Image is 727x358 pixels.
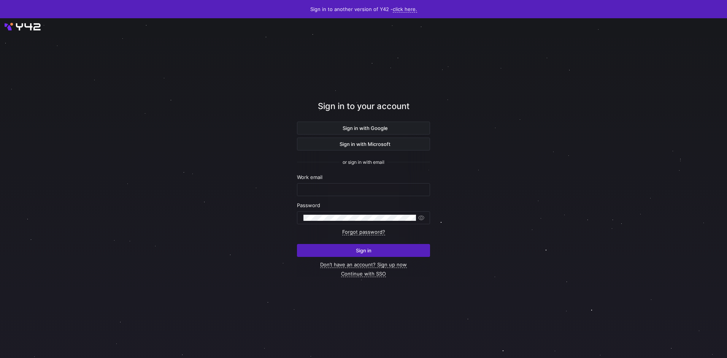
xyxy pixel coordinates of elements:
[297,122,430,135] button: Sign in with Google
[297,244,430,257] button: Sign in
[337,141,390,147] span: Sign in with Microsoft
[320,261,407,268] a: Don’t have an account? Sign up now
[342,229,385,235] a: Forgot password?
[393,6,417,13] a: click here.
[356,247,371,253] span: Sign in
[343,160,384,165] span: or sign in with email
[340,125,388,131] span: Sign in with Google
[297,202,320,208] span: Password
[341,271,386,277] a: Continue with SSO
[297,138,430,150] button: Sign in with Microsoft
[297,100,430,122] div: Sign in to your account
[297,174,322,180] span: Work email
